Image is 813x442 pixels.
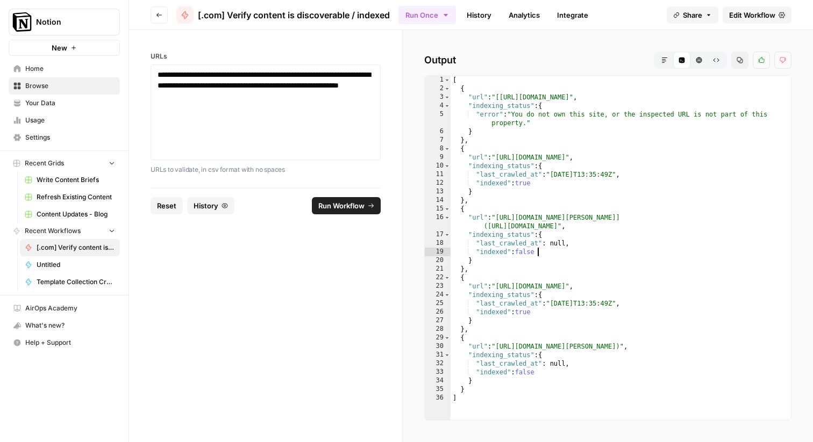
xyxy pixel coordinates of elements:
[198,9,390,21] span: [.com] Verify content is discoverable / indexed
[444,205,450,213] span: Toggle code folding, rows 15 through 21
[425,136,451,144] div: 7
[37,192,115,202] span: Refresh Existing Content
[425,359,451,368] div: 32
[37,175,115,185] span: Write Content Briefs
[729,10,775,20] span: Edit Workflow
[444,144,450,153] span: Toggle code folding, rows 8 through 14
[194,200,218,211] span: History
[36,17,101,27] span: Notion
[9,77,120,95] a: Browse
[25,226,81,236] span: Recent Workflows
[425,291,451,299] div: 24
[9,223,120,239] button: Recent Workflows
[9,317,119,334] div: What's new?
[425,334,451,342] div: 29
[425,110,451,127] div: 5
[444,273,450,282] span: Toggle code folding, rows 22 through 28
[9,334,120,351] button: Help + Support
[425,170,451,179] div: 11
[444,84,450,93] span: Toggle code folding, rows 2 through 7
[444,93,450,102] span: Toggle code folding, rows 3 through 15
[425,299,451,308] div: 25
[20,273,120,291] a: Template Collection Creator
[425,265,451,273] div: 21
[425,342,451,351] div: 30
[9,95,120,112] a: Your Data
[444,291,450,299] span: Toggle code folding, rows 24 through 27
[9,300,120,317] a: AirOps Academy
[425,162,451,170] div: 10
[9,60,120,77] a: Home
[12,12,32,32] img: Notion Logo
[425,179,451,187] div: 12
[683,10,702,20] span: Share
[444,230,450,239] span: Toggle code folding, rows 17 through 20
[25,303,115,313] span: AirOps Academy
[444,162,450,170] span: Toggle code folding, rows 10 through 13
[444,213,450,222] span: Toggle code folding, rows 16 through 30
[25,158,64,168] span: Recent Grids
[187,197,234,214] button: History
[25,338,115,347] span: Help + Support
[425,76,451,84] div: 1
[502,6,546,24] a: Analytics
[9,112,120,129] a: Usage
[425,144,451,153] div: 8
[444,351,450,359] span: Toggle code folding, rows 31 through 34
[425,256,451,265] div: 20
[9,317,120,334] button: What's new?
[425,282,451,291] div: 23
[723,6,791,24] a: Edit Workflow
[425,368,451,376] div: 33
[425,308,451,316] div: 26
[425,376,451,385] div: 34
[425,325,451,334] div: 28
[460,6,498,24] a: History
[425,248,451,256] div: 19
[20,239,120,256] a: [.com] Verify content is discoverable / indexed
[176,6,390,24] a: [.com] Verify content is discoverable / indexed
[151,52,381,61] label: URLs
[20,189,120,206] a: Refresh Existing Content
[157,200,176,211] span: Reset
[25,81,115,91] span: Browse
[151,164,381,175] p: URLs to validate, in csv format with no spaces
[20,206,120,223] a: Content Updates - Blog
[9,129,120,146] a: Settings
[25,64,115,74] span: Home
[425,102,451,110] div: 4
[9,155,120,171] button: Recent Grids
[425,394,451,402] div: 36
[312,197,381,214] button: Run Workflow
[425,213,451,230] div: 16
[425,351,451,359] div: 31
[425,153,451,162] div: 9
[398,6,456,24] button: Run Once
[425,316,451,325] div: 27
[9,9,120,35] button: Workspace: Notion
[667,6,718,24] button: Share
[425,205,451,213] div: 15
[25,115,115,125] span: Usage
[444,76,450,84] span: Toggle code folding, rows 1 through 36
[52,42,67,53] span: New
[444,334,450,342] span: Toggle code folding, rows 29 through 35
[425,84,451,93] div: 2
[425,230,451,239] div: 17
[551,6,595,24] a: Integrate
[318,200,365,211] span: Run Workflow
[25,98,115,108] span: Your Data
[37,260,115,270] span: Untitled
[25,133,115,142] span: Settings
[425,385,451,394] div: 35
[37,209,115,219] span: Content Updates - Blog
[37,243,115,252] span: [.com] Verify content is discoverable / indexed
[37,277,115,287] span: Template Collection Creator
[424,52,791,69] h2: Output
[425,187,451,196] div: 13
[20,256,120,273] a: Untitled
[20,171,120,189] a: Write Content Briefs
[425,127,451,136] div: 6
[425,273,451,282] div: 22
[444,102,450,110] span: Toggle code folding, rows 4 through 6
